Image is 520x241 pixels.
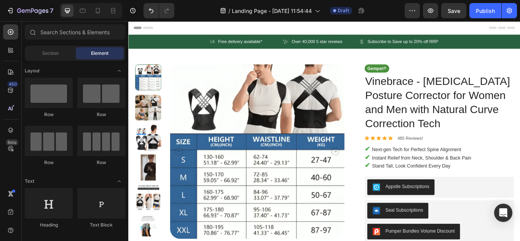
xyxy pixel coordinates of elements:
[25,24,125,40] input: Search Sections & Elements
[441,3,466,18] button: Save
[275,61,450,128] h1: Vinebrace - [MEDICAL_DATA] Posture Corrector for Women and Men with Natural Curve Correction Tech
[7,81,18,87] div: 450
[300,189,351,197] div: Appstle Subscriptions
[91,50,108,57] span: Element
[278,212,350,230] button: Seal Subscriptions
[284,216,293,225] img: SealSubscriptions.png
[113,175,125,187] span: Toggle open
[275,50,304,60] img: gempages_432750572815254551-ad3a173a-8e75-4da2-90e2-a0c4dde64a12.png
[275,164,282,172] span: ✔
[6,139,18,145] div: Beta
[284,189,293,198] img: AppstleSubscriptions.png
[232,7,312,15] span: Landing Page - [DATE] 11:54:44
[50,6,53,15] p: 7
[338,7,349,14] span: Draft
[275,145,282,153] span: ✔
[275,145,450,154] li: Next-gen Tech for Perfect Spine Alignment
[275,154,282,163] span: ✔
[42,50,59,57] span: Section
[25,178,34,185] span: Text
[25,67,40,74] span: Layout
[314,134,343,139] p: 485 Reviews!
[494,204,512,222] div: Open Intercom Messenger
[144,3,174,18] div: Undo/Redo
[278,184,357,203] button: Appstle Subscriptions
[3,3,57,18] button: 7
[25,111,73,118] div: Row
[77,111,125,118] div: Row
[25,159,73,166] div: Row
[25,222,73,228] div: Heading
[300,216,344,224] div: Seal Subscriptions
[476,7,495,15] div: Publish
[275,164,450,173] li: Stand Tall, Look Confident Every Day
[77,222,125,228] div: Text Block
[228,7,230,15] span: /
[113,65,125,77] span: Toggle open
[128,21,520,241] iframe: Design area
[77,159,125,166] div: Row
[448,8,460,14] span: Save
[469,3,501,18] button: Publish
[275,155,450,163] li: Instant Relief from Neck, Shoulder & Back Pain
[236,147,246,156] button: Carousel Next Arrow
